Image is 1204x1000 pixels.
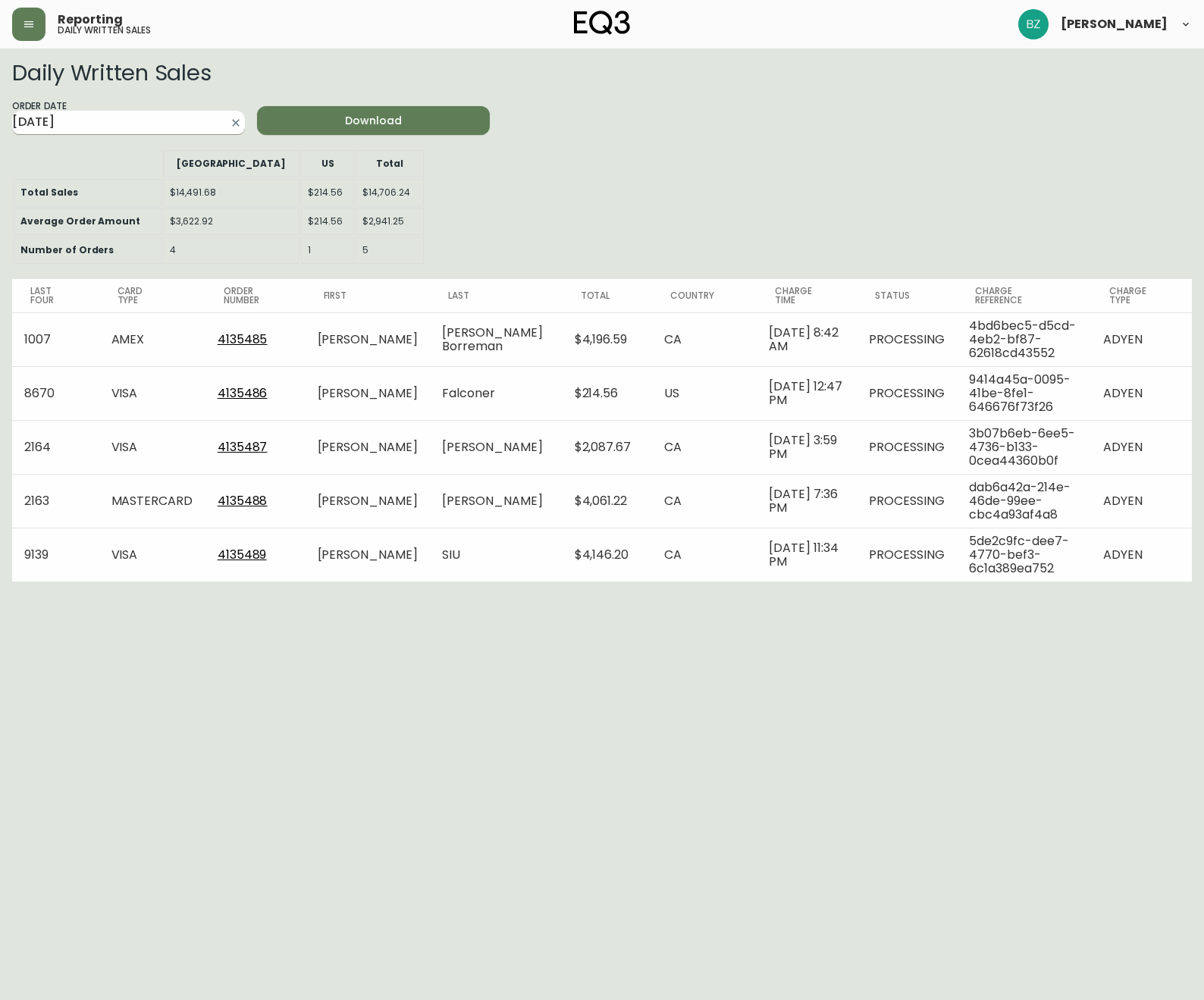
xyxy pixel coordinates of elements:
td: 5de2c9fc-dee7-4770-bef3-6c1a389ea752 [957,528,1091,582]
td: PROCESSING [857,474,957,528]
td: ADYEN [1091,366,1192,420]
td: ADYEN [1091,528,1192,582]
b: Total Sales [20,186,78,199]
span: Download [269,111,478,130]
td: PROCESSING [857,528,957,582]
td: $214.56 [301,179,355,206]
td: 2164 [12,420,99,474]
th: Card Type [99,279,205,312]
td: 9414a45a-0095-41be-8fe1-646676f73f26 [957,366,1091,420]
th: Last [430,279,563,312]
td: [DATE] 12:47 PM [757,366,857,420]
th: First [306,279,430,312]
td: ADYEN [1091,420,1192,474]
td: [DATE] 7:36 PM [757,474,857,528]
th: Total [563,279,653,312]
th: Total [356,150,423,177]
span: [PERSON_NAME] [1061,18,1168,30]
td: 1 [301,237,355,264]
a: 4135485 [218,331,268,348]
td: 2163 [12,474,99,528]
td: SIU [430,528,563,582]
th: US [301,150,355,177]
td: $214.56 [301,208,355,235]
td: [PERSON_NAME] [306,420,430,474]
td: CA [652,420,757,474]
td: CA [652,528,757,582]
td: ADYEN [1091,312,1192,366]
h2: Daily Written Sales [12,61,735,85]
td: PROCESSING [857,312,957,366]
a: 4135486 [218,384,268,402]
td: 4 [163,237,299,264]
td: [DATE] 11:34 PM [757,528,857,582]
td: $2,941.25 [356,208,423,235]
th: Status [857,279,957,312]
h5: daily written sales [58,26,151,35]
th: Charge Time [757,279,857,312]
td: $4,146.20 [563,528,653,582]
span: Reporting [58,14,123,26]
td: VISA [99,366,205,420]
th: Order Number [205,279,306,312]
td: [PERSON_NAME] [430,420,563,474]
button: Download [257,106,490,135]
td: MASTERCARD [99,474,205,528]
td: [PERSON_NAME] [306,474,430,528]
td: [PERSON_NAME] Borreman [430,312,563,366]
td: AMEX [99,312,205,366]
td: $14,491.68 [163,179,299,206]
td: [DATE] 8:42 AM [757,312,857,366]
th: Last Four [12,279,99,312]
td: $14,706.24 [356,179,423,206]
td: 9139 [12,528,99,582]
td: 3b07b6eb-6ee5-4736-b133-0cea44360b0f [957,420,1091,474]
td: $4,196.59 [563,312,653,366]
b: Average Order Amount [20,215,140,227]
td: CA [652,474,757,528]
td: $2,087.67 [563,420,653,474]
img: 603957c962080f772e6770b96f84fb5c [1018,9,1049,39]
td: PROCESSING [857,420,957,474]
td: [DATE] 3:59 PM [757,420,857,474]
img: logo [574,11,630,35]
td: [PERSON_NAME] [430,474,563,528]
td: ADYEN [1091,474,1192,528]
a: 4135488 [218,492,268,509]
th: [GEOGRAPHIC_DATA] [163,150,299,177]
td: $214.56 [563,366,653,420]
td: [PERSON_NAME] [306,312,430,366]
td: dab6a42a-214e-46de-99ee-cbc4a93af4a8 [957,474,1091,528]
td: PROCESSING [857,366,957,420]
td: VISA [99,420,205,474]
b: Number of Orders [20,243,114,256]
td: CA [652,312,757,366]
td: Falconer [430,366,563,420]
td: 8670 [12,366,99,420]
th: Charge Type [1091,279,1192,312]
td: $3,622.92 [163,208,299,235]
td: $4,061.22 [563,474,653,528]
td: 4bd6bec5-d5cd-4eb2-bf87-62618cd43552 [957,312,1091,366]
td: VISA [99,528,205,582]
td: 1007 [12,312,99,366]
input: mm/dd/yyyy [12,111,221,135]
td: [PERSON_NAME] [306,366,430,420]
th: Charge Reference [957,279,1091,312]
td: 5 [356,237,423,264]
td: [PERSON_NAME] [306,528,430,582]
a: 4135487 [218,438,268,456]
th: Country [652,279,757,312]
td: US [652,366,757,420]
a: 4135489 [218,546,267,563]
